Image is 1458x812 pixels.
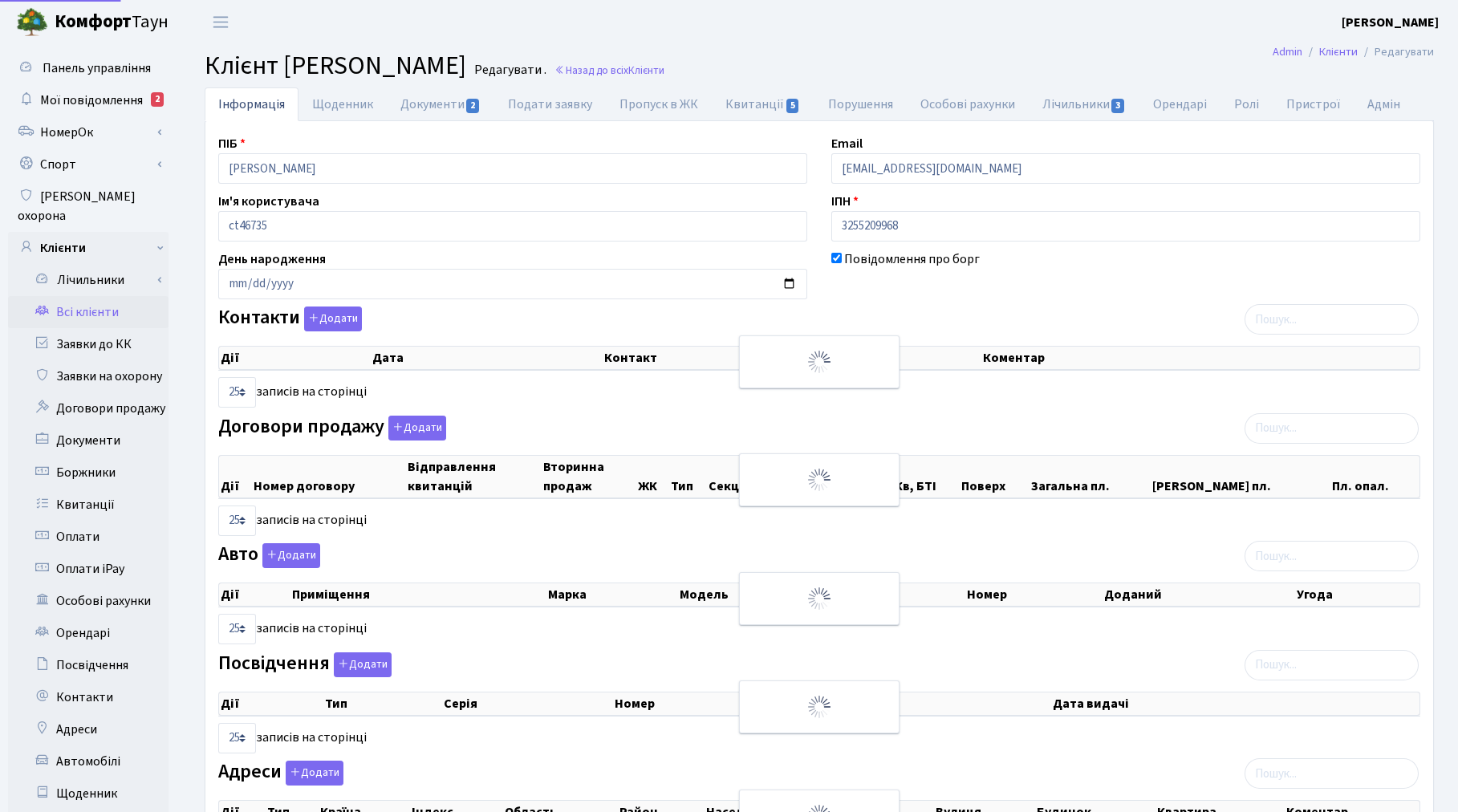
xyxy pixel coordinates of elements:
[1245,758,1419,789] input: Пошук...
[8,296,169,328] a: Всі клієнти
[806,694,832,720] img: Обробка...
[334,652,392,677] button: Посвідчення
[8,745,169,777] a: Автомобілі
[1051,692,1419,715] th: Дата видачі
[8,681,169,713] a: Контакти
[1245,304,1419,335] input: Пошук...
[542,456,636,497] th: Вторинна продаж
[219,692,323,715] th: Дії
[218,761,343,786] label: Адреси
[806,467,832,493] img: Обробка...
[8,84,169,116] a: Мої повідомлення2
[8,181,169,232] a: [PERSON_NAME] охорона
[218,505,256,536] select: записів на сторінці
[1319,43,1358,60] a: Клієнти
[814,87,907,121] a: Порушення
[707,456,774,497] th: Секція
[669,456,707,497] th: Тип
[628,63,664,78] span: Клієнти
[1103,583,1295,606] th: Доданий
[1151,456,1330,497] th: [PERSON_NAME] пл.
[300,304,362,332] a: Додати
[262,543,320,568] button: Авто
[8,553,169,585] a: Оплати iPay
[546,583,678,606] th: Марка
[8,52,169,84] a: Панель управління
[466,99,479,113] span: 2
[218,614,367,644] label: записів на сторінці
[1245,650,1419,680] input: Пошук...
[494,87,606,121] a: Подати заявку
[286,761,343,786] button: Адреси
[8,777,169,810] a: Щоденник
[371,347,603,369] th: Дата
[554,63,664,78] a: Назад до всіхКлієнти
[282,758,343,786] a: Додати
[907,87,1029,121] a: Особові рахунки
[1245,541,1419,571] input: Пошук...
[8,116,169,148] a: НомерОк
[1273,43,1302,60] a: Admin
[218,614,256,644] select: записів на сторінці
[8,392,169,424] a: Договори продажу
[814,692,1051,715] th: Видано
[1295,583,1419,606] th: Угода
[290,583,546,606] th: Приміщення
[442,692,613,715] th: Серія
[636,456,669,497] th: ЖК
[218,543,320,568] label: Авто
[844,250,980,269] label: Повідомлення про борг
[299,87,387,121] a: Щоденник
[1030,456,1151,497] th: Загальна пл.
[1342,13,1439,32] a: [PERSON_NAME]
[831,134,863,153] label: Email
[8,713,169,745] a: Адреси
[8,148,169,181] a: Спорт
[388,416,446,441] button: Договори продажу
[218,723,367,753] label: записів на сторінці
[323,692,442,715] th: Тип
[218,377,256,408] select: записів на сторінці
[965,583,1103,606] th: Номер
[8,617,169,649] a: Орендарі
[831,192,859,211] label: ІПН
[1220,87,1273,121] a: Ролі
[1358,43,1434,61] li: Редагувати
[40,91,143,109] span: Мої повідомлення
[304,307,362,331] button: Контакти
[387,87,494,121] a: Документи
[8,585,169,617] a: Особові рахунки
[330,649,392,677] a: Додати
[218,416,446,441] label: Договори продажу
[218,192,319,211] label: Ім'я користувача
[205,47,466,84] span: Клієнт [PERSON_NAME]
[218,134,246,153] label: ПІБ
[712,87,814,121] a: Квитанції
[219,456,252,497] th: Дії
[1273,87,1354,121] a: Пристрої
[218,307,362,331] label: Контакти
[8,457,169,489] a: Боржники
[1354,87,1414,121] a: Адмін
[8,232,169,264] a: Клієнти
[603,347,981,369] th: Контакт
[981,347,1419,369] th: Коментар
[258,541,320,569] a: Додати
[471,63,546,78] small: Редагувати .
[678,583,843,606] th: Модель
[151,92,164,107] div: 2
[8,424,169,457] a: Документи
[8,489,169,521] a: Квитанції
[1111,99,1124,113] span: 3
[8,521,169,553] a: Оплати
[219,347,371,369] th: Дії
[55,9,132,35] b: Комфорт
[384,412,446,441] a: Додати
[43,59,151,77] span: Панель управління
[218,250,326,269] label: День народження
[219,583,290,606] th: Дії
[218,505,367,536] label: записів на сторінці
[218,652,392,677] label: Посвідчення
[806,586,832,611] img: Обробка...
[1249,35,1458,69] nav: breadcrumb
